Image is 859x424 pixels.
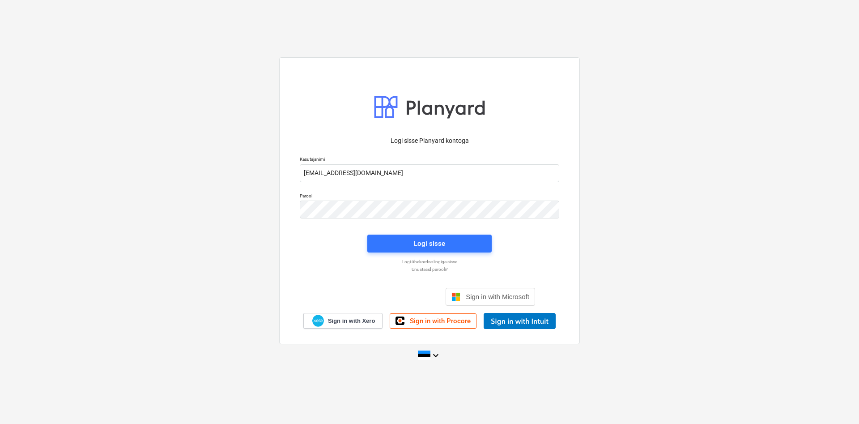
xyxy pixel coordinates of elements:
[367,235,492,253] button: Logi sisse
[466,293,529,300] span: Sign in with Microsoft
[414,238,445,249] div: Logi sisse
[295,259,564,265] a: Logi ühekordse lingiga sisse
[410,317,471,325] span: Sign in with Procore
[300,136,559,146] p: Logi sisse Planyard kontoga
[451,292,460,301] img: Microsoft logo
[390,313,476,329] a: Sign in with Procore
[324,287,438,307] div: Logi sisse Google’i kontoga. Avaneb uuel vahelehel
[300,193,559,201] p: Parool
[300,164,559,182] input: Kasutajanimi
[303,313,383,329] a: Sign in with Xero
[312,315,324,327] img: Xero logo
[295,266,564,272] a: Unustasid parooli?
[319,287,443,307] iframe: Sisselogimine Google'i nupu abil
[328,317,375,325] span: Sign in with Xero
[300,156,559,164] p: Kasutajanimi
[430,350,441,361] i: keyboard_arrow_down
